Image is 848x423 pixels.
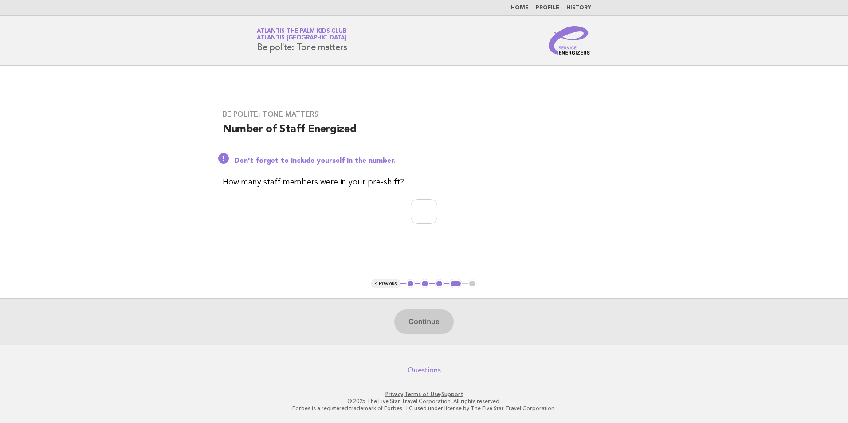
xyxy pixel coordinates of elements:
[153,405,695,412] p: Forbes is a registered trademark of Forbes LLC used under license by The Five Star Travel Corpora...
[257,29,347,52] h1: Be polite: Tone matters
[257,28,346,41] a: Atlantis The Palm Kids ClubAtlantis [GEOGRAPHIC_DATA]
[566,5,591,11] a: History
[223,110,625,119] h3: Be polite: Tone matters
[420,279,429,288] button: 2
[223,122,625,144] h2: Number of Staff Energized
[371,279,400,288] button: < Previous
[257,35,346,41] span: Atlantis [GEOGRAPHIC_DATA]
[449,279,462,288] button: 4
[153,398,695,405] p: © 2025 The Five Star Travel Corporation. All rights reserved.
[536,5,559,11] a: Profile
[441,391,463,397] a: Support
[511,5,529,11] a: Home
[406,279,415,288] button: 1
[223,176,625,188] p: How many staff members were in your pre-shift?
[385,391,403,397] a: Privacy
[153,391,695,398] p: · ·
[404,391,440,397] a: Terms of Use
[435,279,444,288] button: 3
[408,366,441,375] a: Questions
[549,26,591,55] img: Service Energizers
[234,157,625,165] p: Don't forget to include yourself in the number.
